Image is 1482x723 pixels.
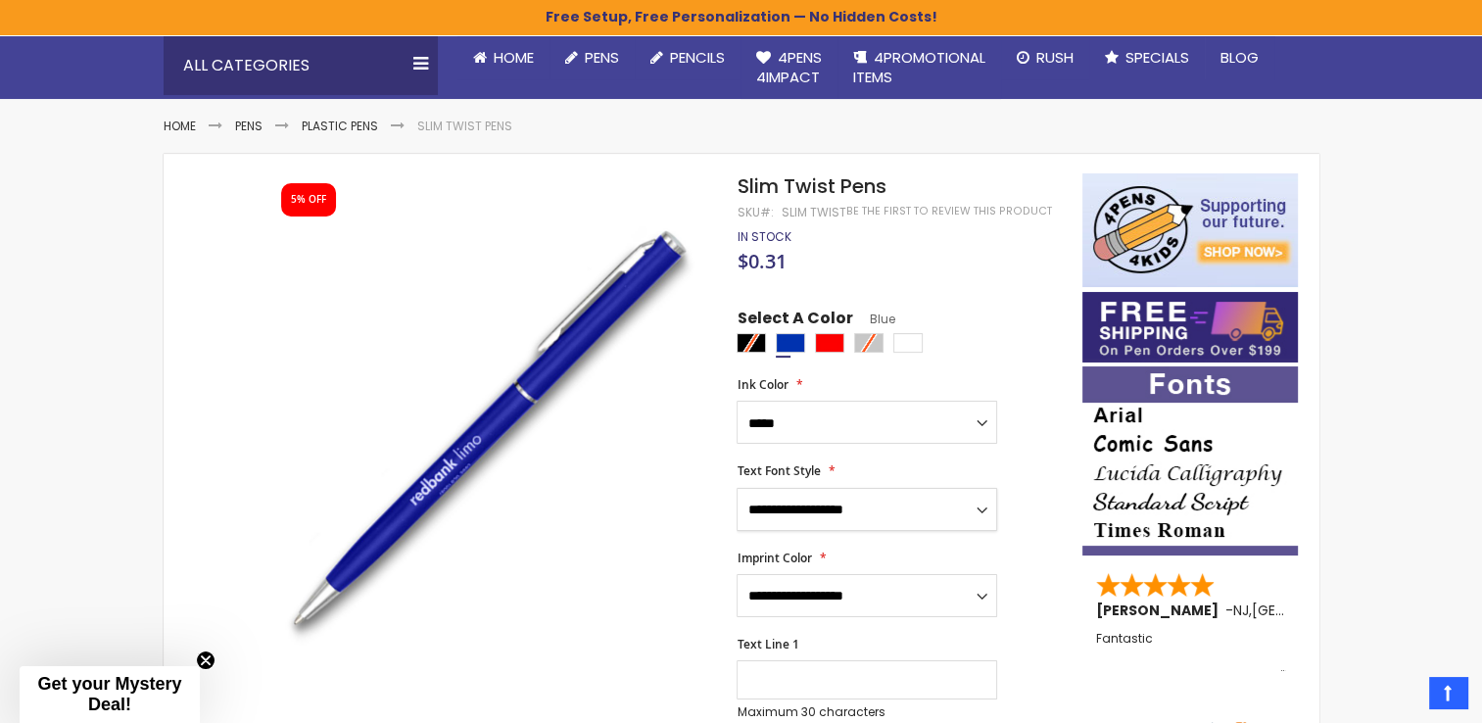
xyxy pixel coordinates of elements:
img: font-personalization-examples [1082,366,1298,555]
a: Pencils [635,36,741,79]
span: Get your Mystery Deal! [37,674,181,714]
span: Pens [585,47,619,68]
span: Pencils [670,47,725,68]
a: 4Pens4impact [741,36,837,100]
div: 5% OFF [291,193,326,207]
a: Top [1429,677,1467,708]
span: NJ [1233,601,1249,620]
div: White [893,333,923,353]
a: Blog [1205,36,1274,79]
span: In stock [737,228,790,245]
span: Rush [1036,47,1074,68]
div: Fantastic [1096,632,1286,674]
span: $0.31 [737,248,786,274]
img: slim_twist_image_blue_1.jpg [263,202,710,650]
img: Free shipping on orders over $199 [1082,292,1298,362]
span: Blog [1220,47,1259,68]
span: 4PROMOTIONAL ITEMS [853,47,985,87]
span: Blue [852,311,894,327]
a: Pens [550,36,635,79]
span: Select A Color [737,308,852,334]
a: Rush [1001,36,1089,79]
span: [GEOGRAPHIC_DATA] [1252,601,1396,620]
strong: SKU [737,204,773,220]
div: Get your Mystery Deal!Close teaser [20,666,200,723]
div: Slim Twist [781,205,845,220]
a: Specials [1089,36,1205,79]
span: Specials [1125,47,1189,68]
span: Home [494,47,534,68]
div: All Categories [164,36,438,95]
p: Maximum 30 characters [737,704,997,720]
span: - , [1225,601,1396,620]
span: Slim Twist Pens [737,172,885,200]
span: [PERSON_NAME] [1096,601,1225,620]
a: Home [164,118,196,134]
span: Ink Color [737,376,788,393]
li: Slim Twist Pens [417,119,512,134]
button: Close teaser [196,651,215,670]
a: Pens [235,118,263,134]
span: 4Pens 4impact [756,47,822,87]
div: Red [815,333,844,353]
a: Be the first to review this product [845,204,1051,218]
div: Blue [776,333,805,353]
span: Text Line 1 [737,636,798,652]
span: Text Font Style [737,462,820,479]
a: Plastic Pens [302,118,378,134]
span: Imprint Color [737,550,811,566]
a: 4PROMOTIONALITEMS [837,36,1001,100]
img: 4pens 4 kids [1082,173,1298,287]
div: Availability [737,229,790,245]
a: Home [457,36,550,79]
